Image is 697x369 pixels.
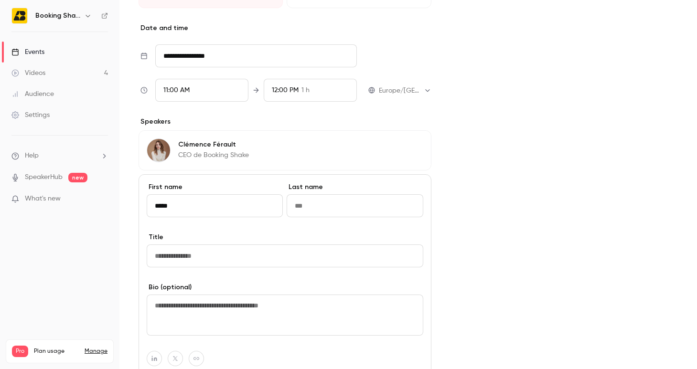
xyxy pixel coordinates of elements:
[11,110,50,120] div: Settings
[139,23,431,33] p: Date and time
[12,8,27,23] img: Booking Shake
[25,172,63,182] a: SpeakerHub
[139,117,431,127] p: Speakers
[287,182,423,192] label: Last name
[11,47,44,57] div: Events
[163,87,190,94] span: 11:00 AM
[12,346,28,357] span: Pro
[301,85,310,95] span: 1 h
[178,150,249,160] p: CEO de Booking Shake
[68,173,87,182] span: new
[147,283,423,292] label: Bio (optional)
[85,348,107,355] a: Manage
[272,87,299,94] span: 12:00 PM
[35,11,80,21] h6: Booking Shake
[155,44,357,67] input: Tue, Feb 17, 2026
[147,232,423,242] label: Title
[379,86,431,95] div: Europe/[GEOGRAPHIC_DATA]
[11,68,45,78] div: Videos
[11,89,54,99] div: Audience
[147,182,283,192] label: First name
[264,79,357,102] div: To
[147,139,170,162] img: Clémence Férault
[139,130,431,170] div: Clémence FéraultClémence FéraultCEO de Booking Shake
[11,151,108,161] li: help-dropdown-opener
[34,348,79,355] span: Plan usage
[178,140,249,149] p: Clémence Férault
[155,79,248,102] div: From
[25,194,61,204] span: What's new
[25,151,39,161] span: Help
